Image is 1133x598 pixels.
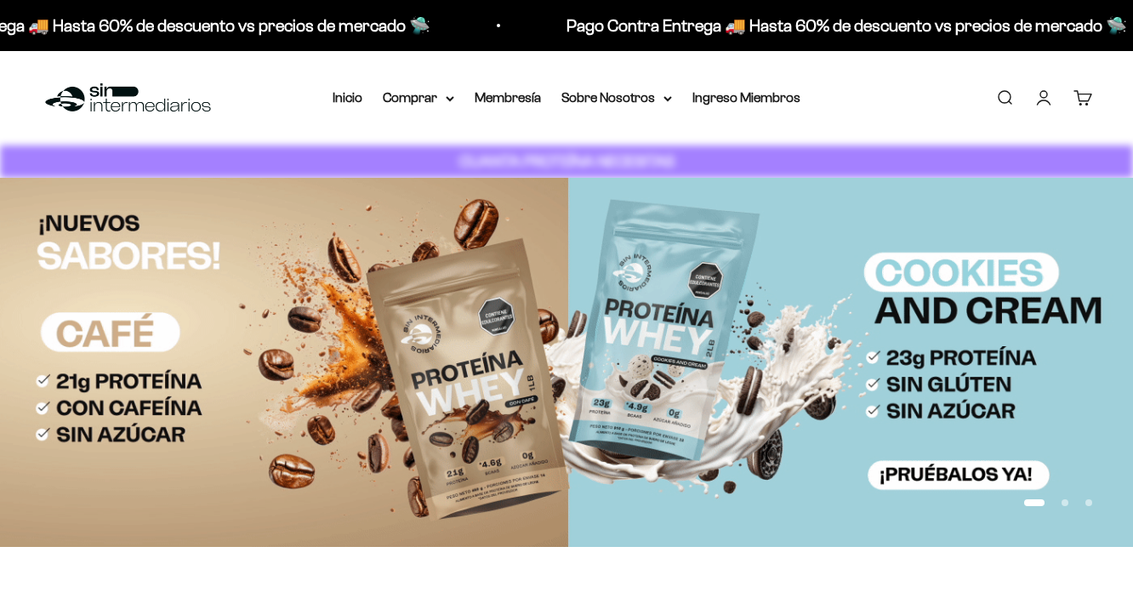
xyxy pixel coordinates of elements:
a: Inicio [333,90,362,105]
a: Membresía [475,90,541,105]
summary: Comprar [383,87,454,109]
a: Ingreso Miembros [692,90,800,105]
summary: Sobre Nosotros [561,87,672,109]
strong: CUANTA PROTEÍNA NECESITAS [459,152,675,170]
p: Pago Contra Entrega 🚚 Hasta 60% de descuento vs precios de mercado 🛸 [564,12,1124,39]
